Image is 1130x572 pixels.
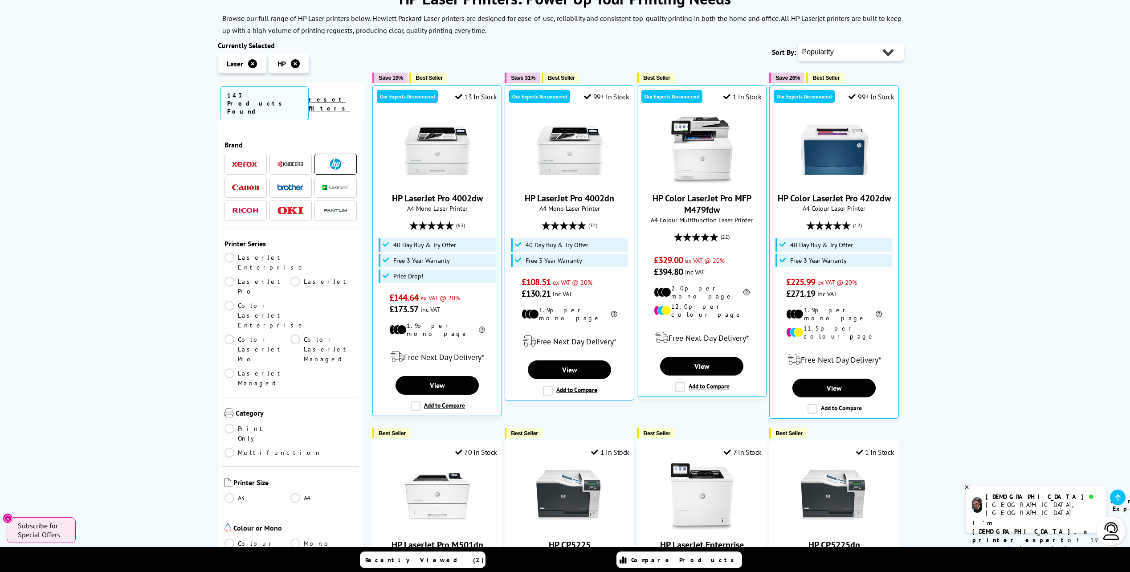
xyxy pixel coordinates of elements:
[277,159,304,170] a: Kyocera
[404,117,471,184] img: HP LaserJet Pro 4002dw
[616,552,742,568] a: Compare Products
[404,463,471,530] img: HP LaserJet Pro M501dn
[522,288,551,299] span: £130.21
[669,176,735,185] a: HP Color LaserJet Pro MFP M479fdw
[591,448,629,457] div: 1 In Stock
[772,48,796,57] span: Sort By:
[224,424,291,443] a: Print Only
[224,277,291,296] a: LaserJet Pro
[222,14,902,35] p: Browse our full range of HP Laser printers below. Hewlett Packard Laser printers are designed for...
[220,86,309,120] span: 143 Products Found
[817,278,857,286] span: ex VAT @ 20%
[290,493,357,503] a: A4
[525,192,614,204] a: HP LaserJet Pro 4002dn
[232,161,259,168] img: Xerox
[817,290,837,298] span: inc VAT
[669,463,735,530] img: HP LaserJet Enterprise M612dn
[455,92,497,101] div: 13 In Stock
[277,207,304,214] img: OKI
[631,556,739,564] span: Compare Products
[277,184,304,190] img: Brother
[660,539,744,562] a: HP LaserJet Enterprise M612dn
[769,73,804,83] button: Save 26%
[224,523,231,532] img: Colour or Mono
[790,257,847,264] span: Free 3 Year Warranty
[654,302,750,319] li: 12.0p per colour page
[654,254,683,266] span: £329.00
[18,521,67,539] span: Subscribe for Special Offers
[372,428,410,438] button: Best Seller
[409,73,447,83] button: Best Seller
[637,73,675,83] button: Best Seller
[290,335,357,364] a: Color LaserJet Managed
[322,159,349,170] a: HP
[377,344,497,369] div: modal_delivery
[549,539,591,551] a: HP CP5225
[786,306,882,322] li: 1.9p per mono page
[769,428,807,438] button: Best Seller
[377,204,497,212] span: A4 Mono Laser Printer
[277,59,286,68] span: HP
[786,288,815,299] span: £271.19
[420,305,440,314] span: inc VAT
[553,278,592,286] span: ex VAT @ 20%
[685,268,705,276] span: inc VAT
[511,74,535,81] span: Save 31%
[393,257,450,264] span: Free 3 Year Warranty
[509,90,570,103] div: Our Experts Recommend
[322,182,349,193] a: Lexmark
[322,205,349,216] a: Pantum
[505,73,540,83] button: Save 31%
[853,217,862,234] span: (12)
[536,117,603,184] img: HP LaserJet Pro 4002dn
[536,523,603,532] a: HP CP5225
[536,176,603,185] a: HP LaserJet Pro 4002dn
[637,428,675,438] button: Best Seller
[856,448,894,457] div: 1 In Stock
[360,552,485,568] a: Recently Viewed (2)
[372,73,408,83] button: Save 19%
[792,379,875,397] a: View
[290,539,357,548] a: Mono
[277,161,304,168] img: Kyocera
[721,229,730,245] span: (22)
[522,276,551,288] span: £108.51
[790,241,853,249] span: 40 Day Buy & Try Offer
[801,176,868,185] a: HP Color LaserJet Pro 4202dw
[986,493,1099,501] div: [DEMOGRAPHIC_DATA]
[420,294,460,302] span: ex VAT @ 20%
[511,430,538,437] span: Best Seller
[526,241,588,249] span: 40 Day Buy & Try Offer
[654,284,750,300] li: 2.0p per mono page
[972,497,982,513] img: chris-livechat.png
[808,539,860,551] a: HP CP5225dn
[232,182,259,193] a: Canon
[1102,522,1120,540] img: user-headset-light.svg
[643,430,670,437] span: Best Seller
[224,253,305,272] a: LaserJet Enterprise
[232,205,259,216] a: Ricoh
[456,217,465,234] span: (63)
[588,217,597,234] span: (32)
[224,239,357,248] span: Printer Series
[801,117,868,184] img: HP Color LaserJet Pro 4202dw
[224,140,357,149] span: Brand
[389,292,418,303] span: £144.64
[377,90,438,103] div: Our Experts Recommend
[643,74,670,81] span: Best Seller
[236,409,357,419] span: Category
[404,176,471,185] a: HP LaserJet Pro 4002dw
[775,430,803,437] span: Best Seller
[277,205,304,216] a: OKI
[393,273,423,280] span: Price Drop!
[812,74,840,81] span: Best Seller
[986,501,1099,517] div: [GEOGRAPHIC_DATA], [GEOGRAPHIC_DATA]
[404,523,471,532] a: HP LaserJet Pro M501dn
[392,539,483,551] a: HP LaserJet Pro M501dn
[849,92,894,101] div: 99+ In Stock
[218,41,364,50] div: Currently Selected
[724,448,762,457] div: 7 In Stock
[224,448,322,458] a: Multifunction
[455,448,497,457] div: 70 In Stock
[526,257,582,264] span: Free 3 Year Warranty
